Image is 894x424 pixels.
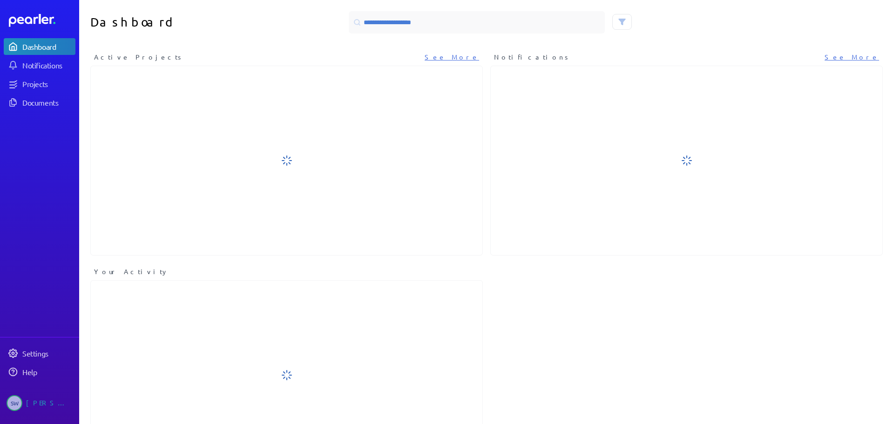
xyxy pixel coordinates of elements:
[90,11,283,34] h1: Dashboard
[94,267,169,276] span: Your Activity
[4,391,75,415] a: SW[PERSON_NAME]
[22,98,74,107] div: Documents
[22,61,74,70] div: Notifications
[26,395,73,411] div: [PERSON_NAME]
[7,395,22,411] span: Steve Whittington
[9,14,75,27] a: Dashboard
[4,363,75,380] a: Help
[4,345,75,362] a: Settings
[425,52,479,62] a: See More
[22,367,74,377] div: Help
[94,52,184,62] span: Active Projects
[4,75,75,92] a: Projects
[22,349,74,358] div: Settings
[825,52,879,62] a: See More
[4,38,75,55] a: Dashboard
[22,42,74,51] div: Dashboard
[4,94,75,111] a: Documents
[494,52,571,62] span: Notifications
[22,79,74,88] div: Projects
[4,57,75,74] a: Notifications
